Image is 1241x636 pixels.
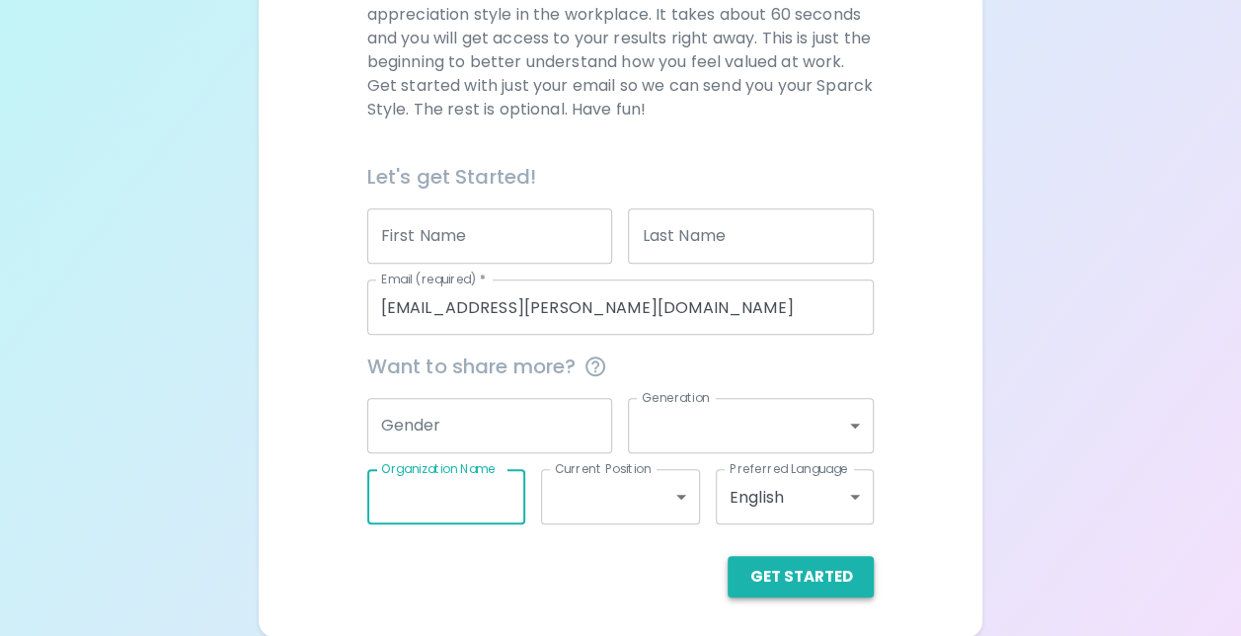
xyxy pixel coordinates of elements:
label: Organization Name [381,460,496,477]
svg: This information is completely confidential and only used for aggregated appreciation studies at ... [583,355,607,378]
span: Want to share more? [367,351,875,382]
label: Current Position [555,460,651,477]
label: Preferred Language [730,460,848,477]
div: English [716,469,875,524]
label: Generation [642,389,710,406]
button: Get Started [728,556,874,597]
h6: Let's get Started! [367,161,875,193]
label: Email (required) [381,271,486,287]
